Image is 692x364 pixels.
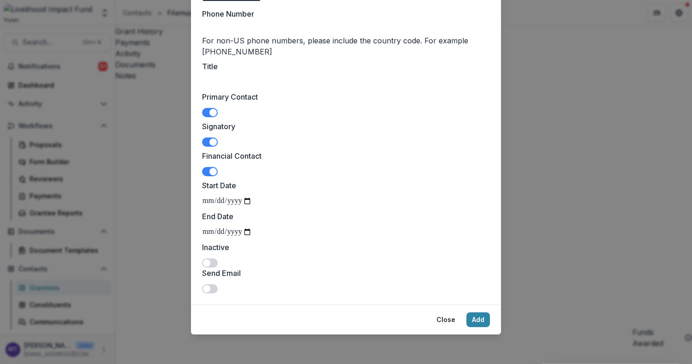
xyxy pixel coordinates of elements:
label: Send Email [202,268,484,279]
label: End Date [202,211,484,222]
label: Phone Number [202,8,484,19]
label: Title [202,61,484,72]
label: Inactive [202,242,484,253]
div: For non-US phone numbers, please include the country code. For example [PHONE_NUMBER] [202,35,490,57]
button: Add [466,312,490,327]
label: Financial Contact [202,150,484,161]
button: Close [431,312,461,327]
label: Start Date [202,180,484,191]
label: Signatory [202,121,484,132]
label: Primary Contact [202,91,484,102]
